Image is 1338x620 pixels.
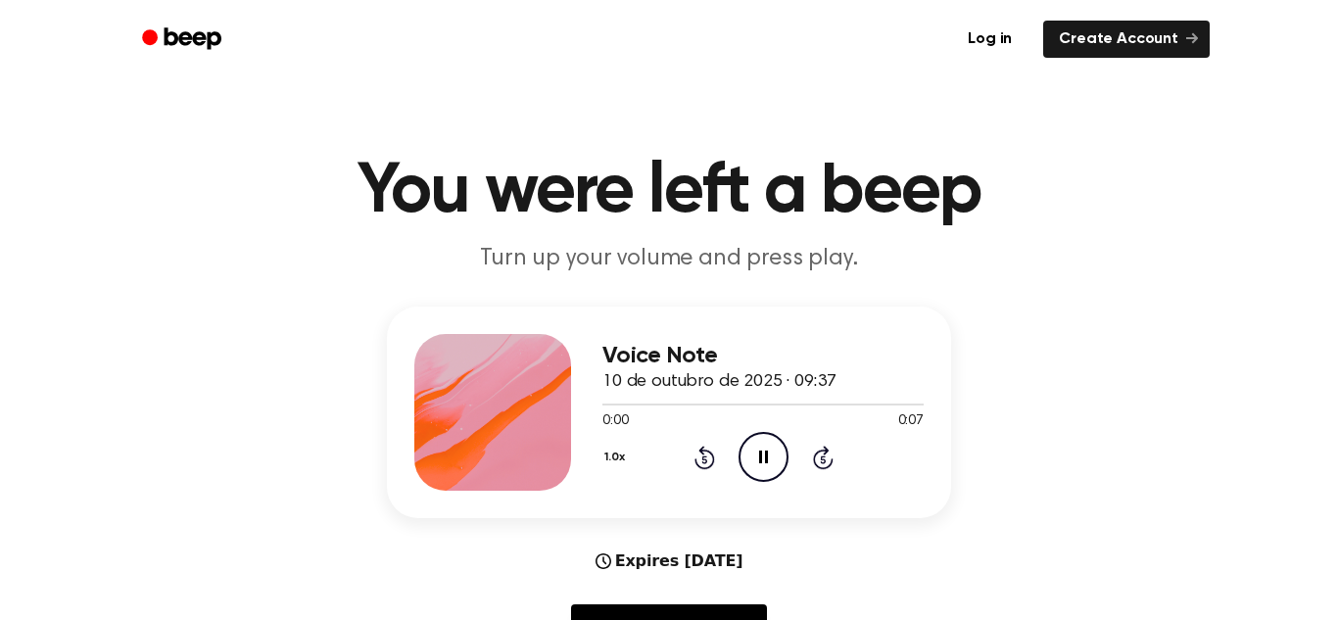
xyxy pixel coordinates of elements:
[602,441,632,474] button: 1.0x
[602,411,628,432] span: 0:00
[128,21,239,59] a: Beep
[596,549,743,573] div: Expires [DATE]
[948,17,1031,62] a: Log in
[293,243,1045,275] p: Turn up your volume and press play.
[602,343,924,369] h3: Voice Note
[167,157,1171,227] h1: You were left a beep
[602,373,836,391] span: 10 de outubro de 2025 · 09:37
[898,411,924,432] span: 0:07
[1043,21,1210,58] a: Create Account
